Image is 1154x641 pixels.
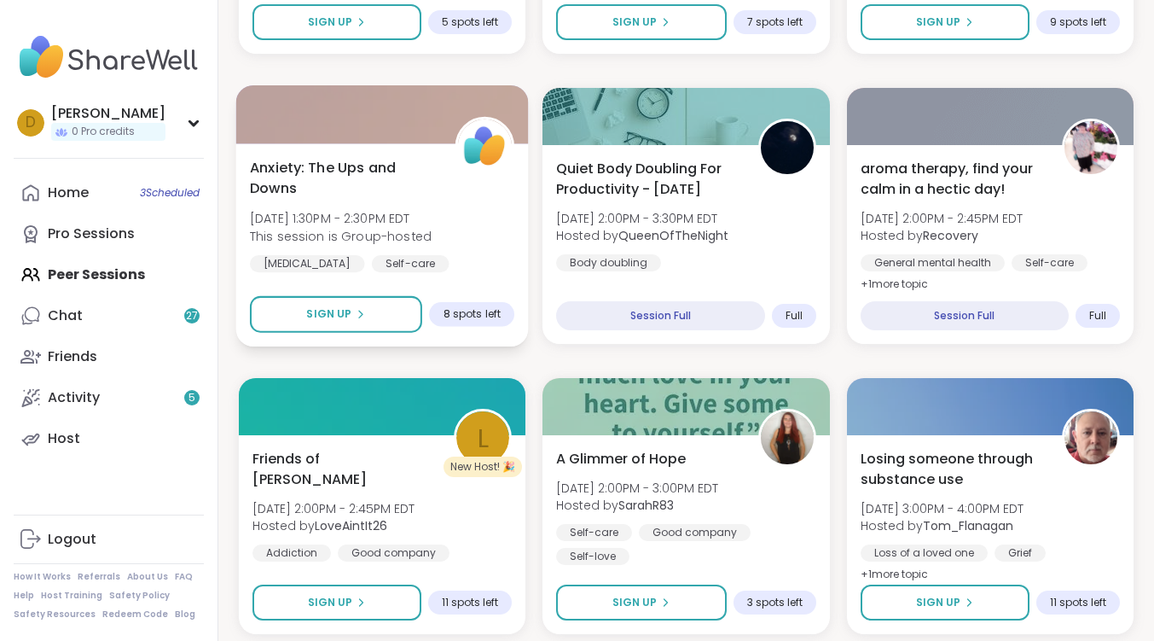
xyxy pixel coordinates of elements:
[556,449,686,469] span: A Glimmer of Hope
[188,391,195,405] span: 5
[102,609,168,621] a: Redeem Code
[252,449,435,490] span: Friends of [PERSON_NAME]
[761,121,814,174] img: QueenOfTheNight
[14,519,204,560] a: Logout
[48,224,135,243] div: Pro Sessions
[442,15,498,29] span: 5 spots left
[639,524,751,541] div: Good company
[14,590,34,602] a: Help
[252,4,421,40] button: Sign Up
[1089,309,1106,323] span: Full
[252,585,421,621] button: Sign Up
[1050,15,1106,29] span: 9 spots left
[861,545,988,562] div: Loss of a loved one
[861,159,1043,200] span: aroma therapy, find your calm in a hectic day!
[252,500,415,517] span: [DATE] 2:00PM - 2:45PM EDT
[1064,411,1117,464] img: Tom_Flanagan
[48,388,100,407] div: Activity
[338,545,449,562] div: Good company
[556,585,726,621] button: Sign Up
[14,295,204,336] a: Chat27
[861,301,1069,330] div: Session Full
[250,296,422,333] button: Sign Up
[861,227,1023,244] span: Hosted by
[618,497,674,514] b: SarahR83
[612,595,657,610] span: Sign Up
[14,172,204,213] a: Home3Scheduled
[458,119,512,173] img: ShareWell
[478,418,489,458] span: L
[556,301,764,330] div: Session Full
[861,517,1024,534] span: Hosted by
[1064,121,1117,174] img: Recovery
[442,596,498,609] span: 11 spots left
[372,255,449,272] div: Self-care
[1050,596,1106,609] span: 11 spots left
[923,227,978,244] b: Recovery
[747,15,803,29] span: 7 spots left
[786,309,803,323] span: Full
[51,104,165,123] div: [PERSON_NAME]
[250,210,432,227] span: [DATE] 1:30PM - 2:30PM EDT
[48,184,89,202] div: Home
[556,480,718,497] span: [DATE] 2:00PM - 3:00PM EDT
[252,545,331,562] div: Addiction
[308,15,352,30] span: Sign Up
[48,306,83,325] div: Chat
[78,571,120,583] a: Referrals
[618,227,728,244] b: QueenOfTheNight
[252,517,415,534] span: Hosted by
[612,15,657,30] span: Sign Up
[1012,254,1087,271] div: Self-care
[861,449,1043,490] span: Losing someone through substance use
[747,596,803,609] span: 3 spots left
[14,609,96,621] a: Safety Resources
[175,609,195,621] a: Blog
[48,530,96,549] div: Logout
[109,590,170,602] a: Safety Policy
[186,309,198,323] span: 27
[14,571,71,583] a: How It Works
[861,500,1024,517] span: [DATE] 3:00PM - 4:00PM EDT
[556,548,629,565] div: Self-love
[308,595,352,610] span: Sign Up
[556,497,718,514] span: Hosted by
[14,27,204,87] img: ShareWell Nav Logo
[315,517,387,534] b: LoveAintIt26
[444,457,522,477] div: New Host! 🎉
[556,254,661,271] div: Body doubling
[140,186,200,200] span: 3 Scheduled
[556,210,728,227] span: [DATE] 2:00PM - 3:30PM EDT
[556,524,632,541] div: Self-care
[861,4,1029,40] button: Sign Up
[556,159,739,200] span: Quiet Body Doubling For Productivity - [DATE]
[250,255,365,272] div: [MEDICAL_DATA]
[444,307,501,321] span: 8 spots left
[916,15,960,30] span: Sign Up
[14,336,204,377] a: Friends
[41,590,102,602] a: Host Training
[556,227,728,244] span: Hosted by
[861,585,1029,621] button: Sign Up
[923,517,1013,534] b: Tom_Flanagan
[72,125,135,139] span: 0 Pro credits
[175,571,193,583] a: FAQ
[995,545,1046,562] div: Grief
[48,429,80,448] div: Host
[14,377,204,418] a: Activity5
[761,411,814,464] img: SarahR83
[556,4,726,40] button: Sign Up
[861,254,1005,271] div: General mental health
[14,213,204,254] a: Pro Sessions
[48,347,97,366] div: Friends
[306,306,351,322] span: Sign Up
[14,418,204,459] a: Host
[250,157,437,199] span: Anxiety: The Ups and Downs
[861,210,1023,227] span: [DATE] 2:00PM - 2:45PM EDT
[127,571,168,583] a: About Us
[916,595,960,610] span: Sign Up
[26,112,36,134] span: D
[250,227,432,244] span: This session is Group-hosted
